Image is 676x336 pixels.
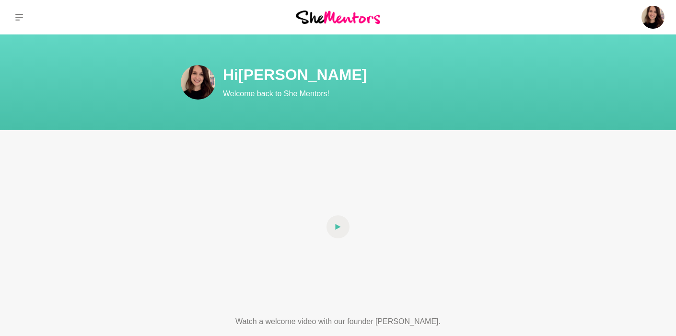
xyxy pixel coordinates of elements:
[181,65,215,100] img: Ali Adey
[223,65,568,84] h1: Hi [PERSON_NAME]
[641,6,664,29] img: Ali Adey
[223,88,568,100] p: Welcome back to She Mentors!
[296,11,380,23] img: She Mentors Logo
[200,316,476,327] p: Watch a welcome video with our founder [PERSON_NAME].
